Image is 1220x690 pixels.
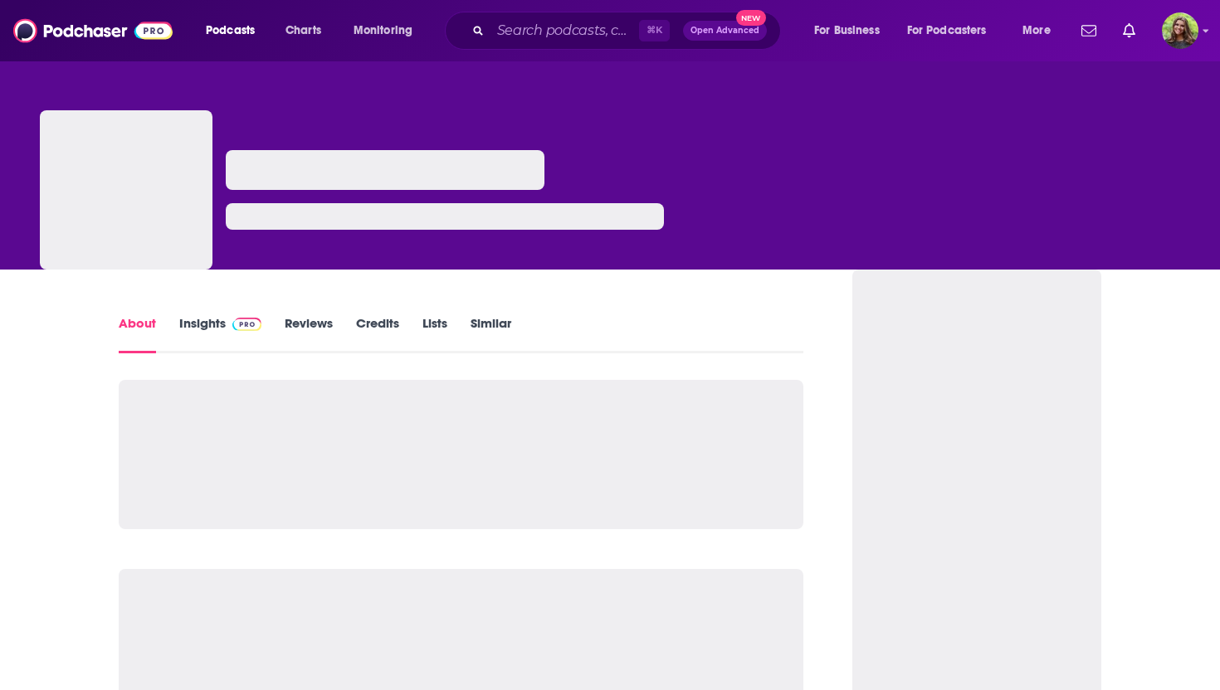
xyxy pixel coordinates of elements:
[354,19,412,42] span: Monitoring
[422,315,447,353] a: Lists
[285,315,333,353] a: Reviews
[13,15,173,46] img: Podchaser - Follow, Share and Rate Podcasts
[1075,17,1103,45] a: Show notifications dropdown
[1011,17,1071,44] button: open menu
[639,20,670,41] span: ⌘ K
[691,27,759,35] span: Open Advanced
[1162,12,1198,49] button: Show profile menu
[490,17,639,44] input: Search podcasts, credits, & more...
[461,12,797,50] div: Search podcasts, credits, & more...
[1162,12,1198,49] span: Logged in as reagan34226
[356,315,399,353] a: Credits
[342,17,434,44] button: open menu
[814,19,880,42] span: For Business
[907,19,987,42] span: For Podcasters
[275,17,331,44] a: Charts
[1162,12,1198,49] img: User Profile
[803,17,900,44] button: open menu
[1116,17,1142,45] a: Show notifications dropdown
[285,19,321,42] span: Charts
[736,10,766,26] span: New
[896,17,1011,44] button: open menu
[471,315,511,353] a: Similar
[179,315,261,353] a: InsightsPodchaser Pro
[119,315,156,353] a: About
[206,19,255,42] span: Podcasts
[1022,19,1051,42] span: More
[683,21,767,41] button: Open AdvancedNew
[232,318,261,331] img: Podchaser Pro
[194,17,276,44] button: open menu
